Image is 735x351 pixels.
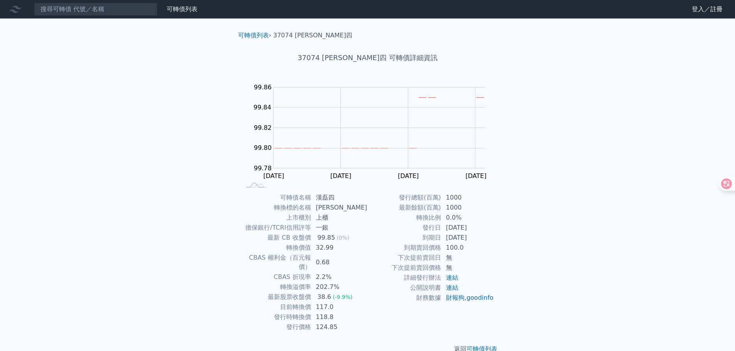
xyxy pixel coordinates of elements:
[316,292,333,302] div: 38.6
[441,213,494,223] td: 0.0%
[241,243,311,253] td: 轉換價值
[441,243,494,253] td: 100.0
[273,31,352,40] li: 37074 [PERSON_NAME]四
[241,322,311,332] td: 發行價格
[241,292,311,302] td: 最新股票收盤價
[34,3,157,16] input: 搜尋可轉債 代號／名稱
[254,124,272,131] tspan: 99.82
[330,172,351,180] tspan: [DATE]
[316,233,337,242] div: 99.85
[398,172,419,180] tspan: [DATE]
[441,223,494,233] td: [DATE]
[368,203,441,213] td: 最新餘額(百萬)
[167,5,198,13] a: 可轉債列表
[254,165,272,172] tspan: 99.78
[274,97,484,148] g: Series
[241,272,311,282] td: CBAS 折現率
[368,273,441,283] td: 詳細發行辦法
[241,253,311,272] td: CBAS 權利金（百元報價）
[368,233,441,243] td: 到期日
[441,203,494,213] td: 1000
[368,263,441,273] td: 下次提前賣回價格
[311,203,368,213] td: [PERSON_NAME]
[241,203,311,213] td: 轉換標的名稱
[241,193,311,203] td: 可轉債名稱
[311,282,368,292] td: 202.7%
[686,3,729,15] a: 登入／註冊
[311,253,368,272] td: 0.68
[254,84,272,91] tspan: 99.86
[241,282,311,292] td: 轉換溢價率
[441,193,494,203] td: 1000
[466,172,487,180] tspan: [DATE]
[368,293,441,303] td: 財務數據
[311,213,368,223] td: 上櫃
[696,314,735,351] div: 聊天小工具
[250,84,497,180] g: Chart
[241,233,311,243] td: 最新 CB 收盤價
[254,144,272,151] tspan: 99.80
[441,253,494,263] td: 無
[441,293,494,303] td: ,
[368,253,441,263] td: 下次提前賣回日
[368,213,441,223] td: 轉換比例
[311,302,368,312] td: 117.0
[238,32,269,39] a: 可轉債列表
[696,314,735,351] iframe: Chat Widget
[368,223,441,233] td: 發行日
[336,235,349,241] span: (0%)
[333,294,353,300] span: (-9.9%)
[253,104,271,111] tspan: 99.84
[311,243,368,253] td: 32.99
[368,243,441,253] td: 到期賣回價格
[441,233,494,243] td: [DATE]
[241,302,311,312] td: 目前轉換價
[238,31,271,40] li: ›
[241,213,311,223] td: 上市櫃別
[264,172,284,180] tspan: [DATE]
[311,193,368,203] td: 漢磊四
[311,322,368,332] td: 124.85
[368,283,441,293] td: 公開說明書
[311,272,368,282] td: 2.2%
[446,274,458,281] a: 連結
[446,294,465,301] a: 財報狗
[368,193,441,203] td: 發行總額(百萬)
[232,52,504,63] h1: 37074 [PERSON_NAME]四 可轉債詳細資訊
[241,223,311,233] td: 擔保銀行/TCRI信用評等
[241,312,311,322] td: 發行時轉換價
[446,284,458,291] a: 連結
[441,263,494,273] td: 無
[466,294,493,301] a: goodinfo
[311,223,368,233] td: 一銀
[311,312,368,322] td: 118.8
